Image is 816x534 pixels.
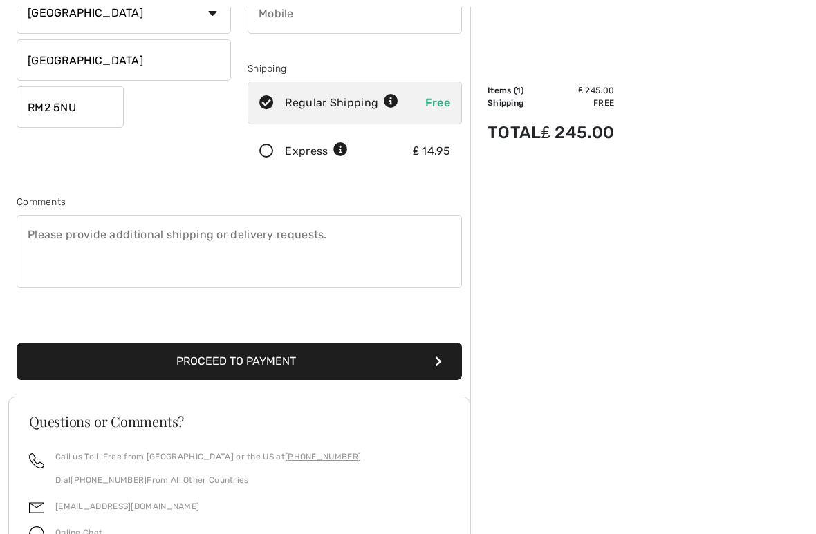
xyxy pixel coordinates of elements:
[55,474,361,486] p: Dial From All Other Countries
[488,109,541,156] td: Total
[541,97,615,109] td: Free
[488,84,541,97] td: Items ( )
[285,452,361,461] a: [PHONE_NUMBER]
[541,84,615,97] td: ₤ 245.00
[17,39,231,81] input: State/Province
[17,343,462,380] button: Proceed to Payment
[248,61,462,76] div: Shipping
[29,453,44,468] img: call
[285,95,398,111] div: Regular Shipping
[55,502,199,511] a: [EMAIL_ADDRESS][DOMAIN_NAME]
[413,143,450,160] div: ₤ 14.95
[71,475,147,485] a: [PHONE_NUMBER]
[17,86,124,128] input: Zip/Postal Code
[425,96,450,109] span: Free
[55,450,361,463] p: Call us Toll-Free from [GEOGRAPHIC_DATA] or the US at
[517,86,521,95] span: 1
[541,109,615,156] td: ₤ 245.00
[29,500,44,515] img: email
[29,414,449,428] h3: Questions or Comments?
[17,195,462,209] div: Comments
[488,97,541,109] td: Shipping
[285,143,348,160] div: Express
